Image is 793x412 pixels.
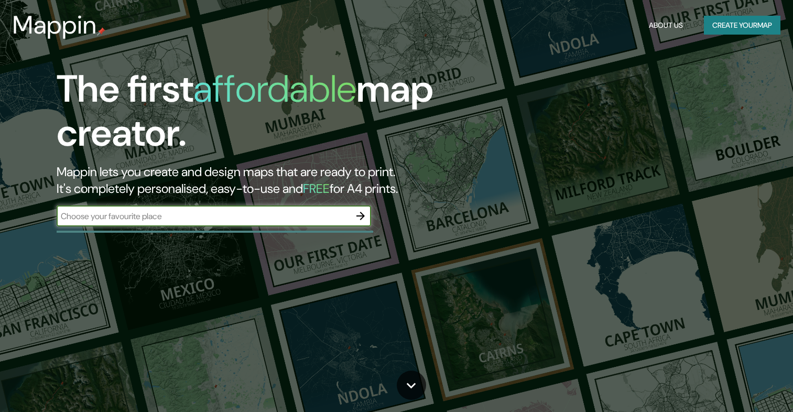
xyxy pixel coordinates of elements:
button: Create yourmap [704,16,780,35]
h2: Mappin lets you create and design maps that are ready to print. It's completely personalised, eas... [57,164,453,197]
input: Choose your favourite place [57,210,350,222]
iframe: Help widget launcher [700,371,781,400]
h3: Mappin [13,10,97,40]
h1: The first map creator. [57,67,453,164]
h1: affordable [193,64,356,113]
img: mappin-pin [97,27,105,36]
h5: FREE [303,180,330,197]
button: About Us [645,16,687,35]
